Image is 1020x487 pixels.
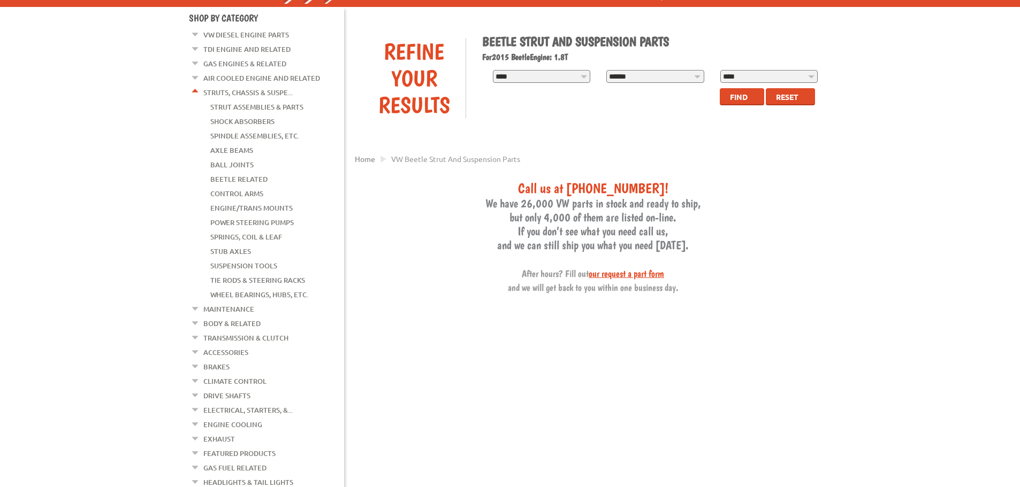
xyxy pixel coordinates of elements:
span: VW beetle strut and suspension parts [391,154,520,164]
h1: Beetle Strut and Suspension Parts [482,34,824,49]
a: Maintenance [203,302,254,316]
span: Call us at [PHONE_NUMBER]! [518,180,668,196]
a: Tie Rods & Steering Racks [210,273,305,287]
span: Engine: 1.8T [530,52,568,62]
a: Wheel Bearings, Hubs, Etc. [210,288,308,302]
a: Air Cooled Engine and Related [203,71,320,85]
span: Reset [776,92,798,102]
a: Beetle Related [210,172,268,186]
a: Accessories [203,345,248,359]
a: Drive Shafts [203,389,250,403]
a: Transmission & Clutch [203,331,288,345]
a: Exhaust [203,432,235,446]
span: For [482,52,492,62]
h3: We have 26,000 VW parts in stock and ready to ship, but only 4,000 of them are listed on-line. If... [355,180,831,293]
a: Suspension Tools [210,259,277,273]
a: Home [355,154,375,164]
h4: Shop By Category [189,12,344,24]
a: Power Steering Pumps [210,215,294,229]
a: Brakes [203,360,230,374]
a: Stub Axles [210,244,251,258]
a: TDI Engine and Related [203,42,291,56]
a: Control Arms [210,187,263,200]
a: Electrical, Starters, &... [203,403,293,417]
a: Featured Products [203,446,276,460]
a: Body & Related [203,316,261,330]
h2: 2015 Beetle [482,52,824,62]
a: Springs, Coil & Leaf [210,230,282,244]
a: Strut Assemblies & Parts [210,100,303,114]
div: Refine Your Results [363,38,466,118]
a: Struts, Chassis & Suspe... [203,86,293,99]
a: Climate Control [203,374,267,388]
a: Engine/Trans Mounts [210,201,293,215]
a: Engine Cooling [203,418,262,431]
a: Gas Fuel Related [203,461,267,475]
button: Reset [766,88,815,105]
a: our request a part form [589,268,664,279]
a: Spindle Assemblies, Etc. [210,129,299,143]
button: Find [720,88,764,105]
a: Shock Absorbers [210,114,275,128]
a: Ball Joints [210,158,254,172]
span: After hours? Fill out and we will get back to you within one business day. [508,268,679,293]
span: Find [730,92,748,102]
a: Axle Beams [210,143,253,157]
a: VW Diesel Engine Parts [203,28,289,42]
a: Gas Engines & Related [203,57,286,71]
